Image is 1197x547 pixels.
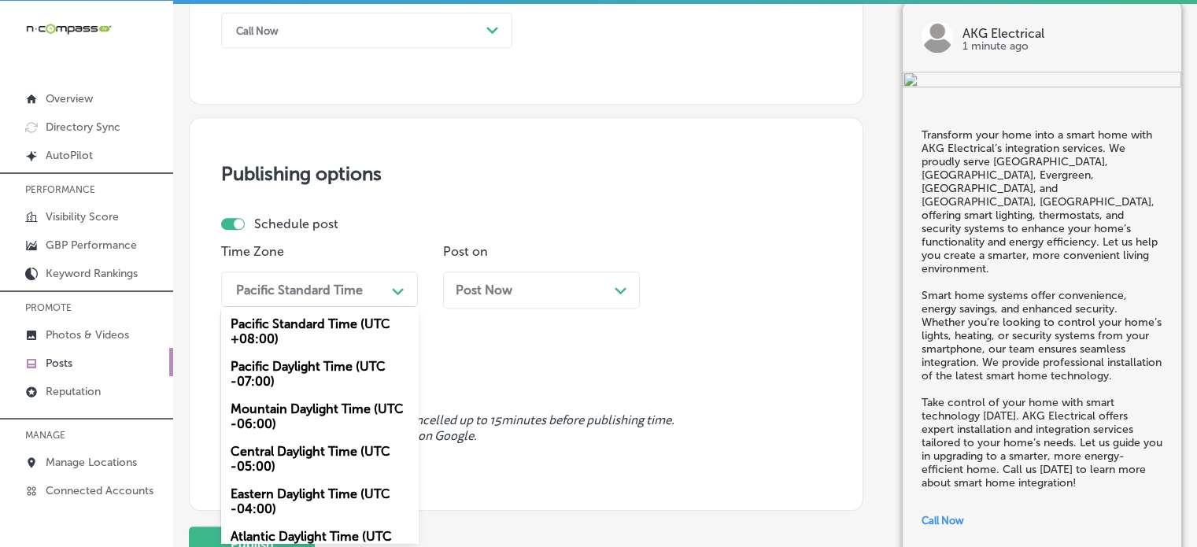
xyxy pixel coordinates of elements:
[46,120,120,134] p: Directory Sync
[922,21,953,53] img: logo
[456,283,512,298] span: Post Now
[236,24,279,36] div: Call Now
[46,357,72,370] p: Posts
[443,244,640,259] p: Post on
[922,128,1162,490] h5: Transform your home into a smart home with AKG Electrical’s integration services. We proudly serv...
[221,244,418,259] p: Time Zone
[46,456,137,469] p: Manage Locations
[922,515,964,527] span: Call Now
[903,72,1181,91] img: 9cb76b9a-fc14-4b84-ae9c-6ea8763638df
[221,353,418,395] div: Pacific Daylight Time (UTC -07:00)
[221,413,831,443] span: Scheduled posts can be edited or cancelled up to 15 minutes before publishing time. Videos cannot...
[221,162,831,185] h3: Publishing options
[221,480,418,523] div: Eastern Daylight Time (UTC -04:00)
[46,210,119,224] p: Visibility Score
[46,267,138,280] p: Keyword Rankings
[46,238,137,252] p: GBP Performance
[236,282,363,297] div: Pacific Standard Time
[962,40,1162,53] p: 1 minute ago
[46,149,93,162] p: AutoPilot
[254,216,338,231] label: Schedule post
[46,92,93,105] p: Overview
[46,385,101,398] p: Reputation
[25,21,112,36] img: 660ab0bf-5cc7-4cb8-ba1c-48b5ae0f18e60NCTV_CLogo_TV_Black_-500x88.png
[221,310,418,353] div: Pacific Standard Time (UTC +08:00)
[46,484,153,497] p: Connected Accounts
[221,395,418,438] div: Mountain Daylight Time (UTC -06:00)
[46,328,129,342] p: Photos & Videos
[962,28,1162,40] p: AKG Electrical
[221,438,418,480] div: Central Daylight Time (UTC -05:00)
